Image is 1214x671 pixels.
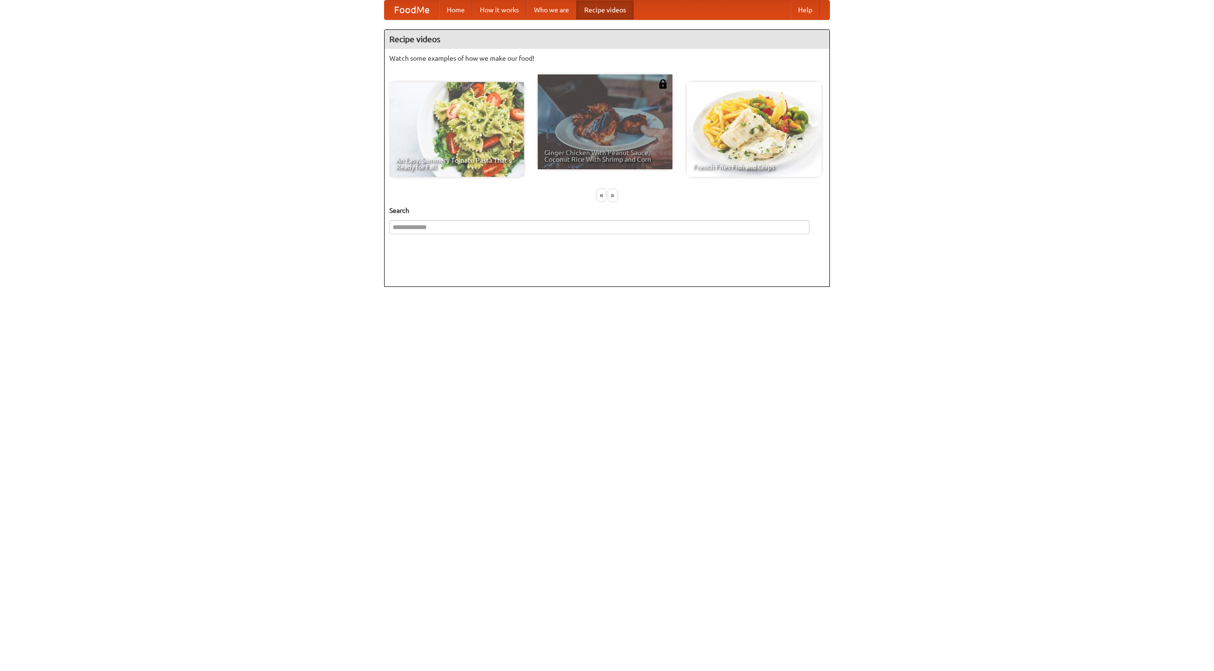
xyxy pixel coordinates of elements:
[791,0,820,19] a: Help
[526,0,577,19] a: Who we are
[396,157,517,170] span: An Easy, Summery Tomato Pasta That's Ready for Fall
[385,30,829,49] h4: Recipe videos
[472,0,526,19] a: How it works
[693,164,815,170] span: French Fries Fish and Chips
[389,82,524,177] a: An Easy, Summery Tomato Pasta That's Ready for Fall
[389,54,825,63] p: Watch some examples of how we make our food!
[687,82,821,177] a: French Fries Fish and Chips
[385,0,439,19] a: FoodMe
[577,0,634,19] a: Recipe videos
[658,79,668,89] img: 483408.png
[389,206,825,215] h5: Search
[597,189,606,201] div: «
[608,189,617,201] div: »
[439,0,472,19] a: Home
